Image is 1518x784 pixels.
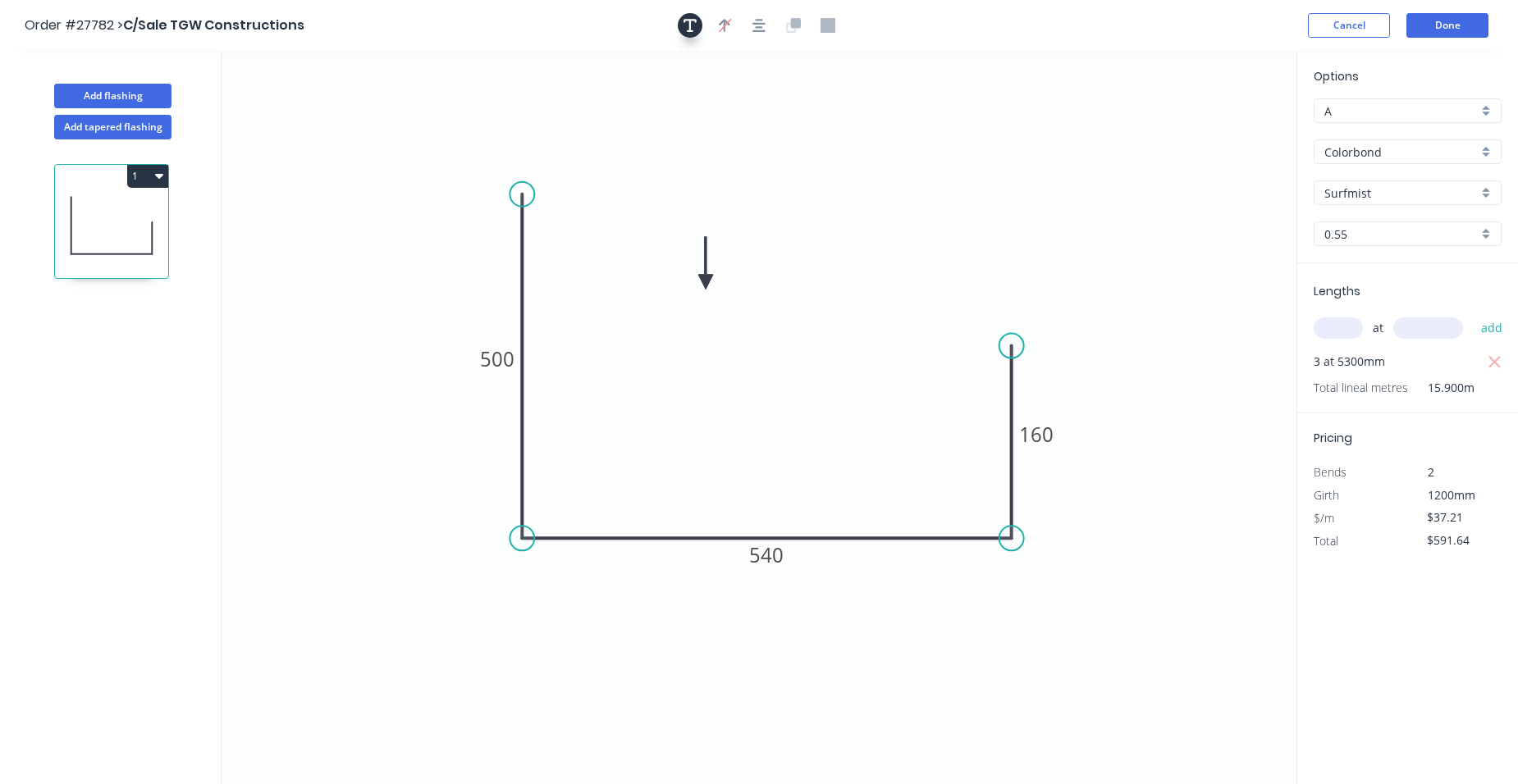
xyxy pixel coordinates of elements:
span: Lengths [1314,283,1360,299]
input: Price level [1324,103,1478,120]
span: Total [1314,533,1338,549]
tspan: 160 [1019,421,1054,448]
span: 15.900m [1408,376,1475,399]
span: C/Sale TGW Constructions [123,16,304,34]
span: Bends [1314,464,1347,480]
span: $/m [1314,510,1334,526]
span: Girth [1314,487,1339,503]
tspan: 540 [749,541,784,568]
span: 1200mm [1428,487,1475,503]
button: 1 [127,165,168,188]
button: Done [1406,13,1488,38]
button: Add tapered flashing [54,115,171,139]
span: 3 at 5300mm [1314,350,1385,373]
span: 2 [1428,464,1434,480]
input: Colour [1324,185,1478,202]
span: Pricing [1314,430,1352,446]
span: Options [1314,68,1359,84]
span: at [1373,317,1383,340]
span: Order #27782 > [25,16,123,34]
div: Add text [664,43,715,64]
button: Add flashing [54,84,171,108]
span: Total lineal metres [1314,376,1408,399]
input: Material [1324,144,1478,161]
button: Cancel [1308,13,1390,38]
button: add [1473,314,1511,342]
tspan: 500 [480,345,514,372]
input: Thickness [1324,226,1478,243]
svg: 0 [222,51,1296,784]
